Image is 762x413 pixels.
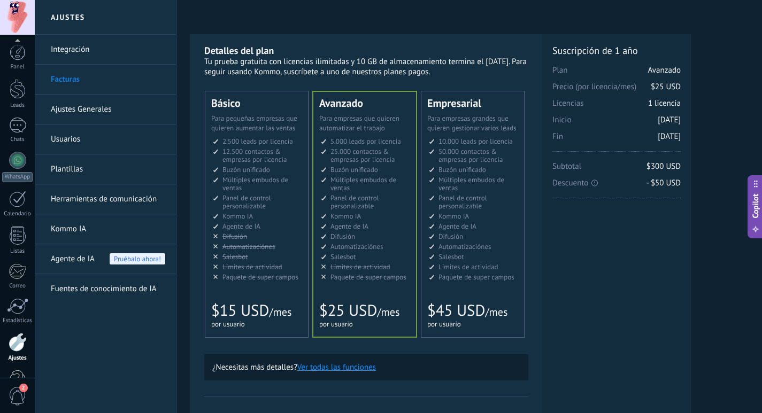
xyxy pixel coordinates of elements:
div: Chats [2,136,33,143]
button: Ver todas las funciones [297,362,376,372]
span: Salesbot [222,252,248,261]
span: Paquete de super campos [330,272,406,282]
div: Tu prueba gratuita con licencias ilimitadas y 10 GB de almacenamiento termina el [DATE]. Para seg... [204,57,528,77]
span: Múltiples embudos de ventas [222,175,288,192]
span: $25 USD [651,82,681,92]
span: Fin [552,131,681,148]
span: Panel de control personalizable [438,193,487,211]
div: Panel [2,64,33,71]
a: Kommo IA [51,214,165,244]
span: Licencias [552,98,681,115]
a: Agente de IA Pruébalo ahora! [51,244,165,274]
b: Detalles del plan [204,44,274,57]
span: Para pequeñas empresas que quieren aumentar las ventas [211,114,297,133]
span: /mes [485,305,507,319]
span: Buzón unificado [222,165,270,174]
span: Panel de control personalizable [222,193,271,211]
div: Listas [2,248,33,255]
li: Kommo IA [35,214,176,244]
div: Correo [2,283,33,290]
span: Automatizaciónes [222,242,275,251]
span: Paquete de super campos [438,272,514,282]
span: Copilot [750,193,761,218]
span: /mes [269,305,291,319]
a: Herramientas de comunicación [51,184,165,214]
span: Agente de IA [51,244,95,274]
span: Kommo IA [438,212,469,221]
span: Límites de actividad [222,262,282,271]
li: Integración [35,35,176,65]
span: Múltiples embudos de ventas [438,175,504,192]
span: por usuario [211,320,245,329]
span: Para empresas que quieren automatizar el trabajo [319,114,399,133]
a: Plantillas [51,154,165,184]
li: Fuentes de conocimiento de IA [35,274,176,303]
span: 1 licencia [648,98,681,108]
a: Fuentes de conocimiento de IA [51,274,165,304]
a: Ajustes Generales [51,95,165,124]
span: Suscripción de 1 año [552,44,681,57]
span: Panel de control personalizable [330,193,379,211]
div: Leads [2,102,33,109]
span: Difusión [330,232,355,241]
span: $300 USD [646,161,681,172]
a: Usuarios [51,124,165,154]
span: Múltiples embudos de ventas [330,175,396,192]
span: $15 USD [211,300,269,321]
span: Inicio [552,115,681,131]
span: $45 USD [427,300,485,321]
span: Límites de actividad [438,262,498,271]
p: ¿Necesitas más detalles? [212,362,520,372]
span: 25.000 contactos & empresas por licencia [330,147,395,164]
span: por usuario [427,320,461,329]
span: Límites de actividad [330,262,390,271]
div: Empresarial [427,98,518,108]
span: 5.000 leads por licencia [330,137,401,146]
div: WhatsApp [2,172,33,182]
span: Precio (por licencia/mes) [552,82,681,98]
a: Facturas [51,65,165,95]
li: Facturas [35,65,176,95]
span: por usuario [319,320,353,329]
span: Agente de IA [330,222,368,231]
li: Agente de IA [35,244,176,274]
span: 50.000 contactos & empresas por licencia [438,147,503,164]
div: Calendario [2,211,33,217]
span: Paquete de super campos [222,272,298,282]
div: Avanzado [319,98,410,108]
span: 12.500 contactos & empresas por licencia [222,147,287,164]
span: [DATE] [658,131,681,142]
span: Descuento [552,178,681,188]
span: Difusión [438,232,463,241]
span: Agente de IA [222,222,260,231]
span: Kommo IA [330,212,361,221]
span: /mes [377,305,399,319]
span: Kommo IA [222,212,253,221]
span: - $50 USD [646,178,681,188]
li: Plantillas [35,154,176,184]
span: Para empresas grandes que quieren gestionar varios leads [427,114,517,133]
span: Automatizaciónes [438,242,491,251]
div: Estadísticas [2,317,33,324]
span: Difusión [222,232,247,241]
div: Ajustes [2,355,33,362]
li: Herramientas de comunicación [35,184,176,214]
span: Buzón unificado [438,165,486,174]
span: $25 USD [319,300,377,321]
span: 10.000 leads por licencia [438,137,513,146]
div: Básico [211,98,302,108]
span: Salesbot [330,252,356,261]
span: Pruébalo ahora! [110,253,165,264]
li: Usuarios [35,124,176,154]
span: Automatizaciónes [330,242,383,251]
span: Plan [552,65,681,82]
li: Ajustes Generales [35,95,176,124]
span: Agente de IA [438,222,476,231]
span: Avanzado [648,65,681,75]
span: Salesbot [438,252,464,261]
span: Buzón unificado [330,165,378,174]
span: [DATE] [658,115,681,125]
a: Integración [51,35,165,65]
span: 2.500 leads por licencia [222,137,293,146]
span: Subtotal [552,161,681,178]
